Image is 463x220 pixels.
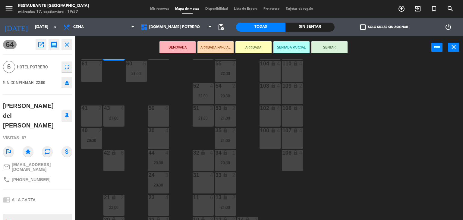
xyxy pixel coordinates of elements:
div: 52 [193,83,194,89]
i: lock [223,105,228,111]
button: power_input [431,43,443,52]
span: Tarjetas de regalo [283,7,316,11]
div: 11 [193,195,194,200]
div: 103 [260,83,260,89]
i: lock [293,150,298,155]
div: 4 [299,61,303,66]
i: lock [293,128,298,133]
span: A LA CARTA [12,197,36,202]
div: 22:00 [215,71,236,76]
i: lock [271,61,276,66]
div: 20:30 [148,161,169,165]
div: 2 [232,61,236,66]
span: [PHONE_NUMBER] [12,177,50,182]
i: menu [5,4,14,13]
i: lock [223,195,228,200]
i: close [450,43,457,51]
div: 2 [232,172,236,178]
span: 64 [3,40,17,49]
div: 104 [260,61,260,66]
i: lock [223,128,228,133]
i: fullscreen [63,63,71,71]
div: 4 [299,128,303,133]
div: 21:00 [215,138,236,143]
div: 20:30 [215,94,236,98]
i: lock [111,150,116,155]
div: 2 [121,195,124,200]
div: 31 [193,172,194,178]
div: 3 [165,172,169,178]
div: Visitas: 67 [3,133,72,143]
div: 4 [299,150,303,156]
div: 2 [232,128,236,133]
span: Cena [73,25,84,29]
div: 100 [260,128,260,133]
button: SENTADA PARCIAL [273,41,310,53]
i: lock [293,83,298,88]
i: search [447,5,454,12]
i: open_in_new [37,41,45,48]
i: lock [271,128,276,133]
div: miércoles 17. septiembre - 19:57 [18,9,89,15]
div: 2 [99,128,102,133]
span: 22:00 [36,80,45,85]
i: repeat [42,146,53,157]
i: lock [271,105,276,111]
i: outlined_flag [3,146,14,157]
div: 4 [277,61,281,66]
span: Hotel Potrero [17,64,58,71]
div: 20:30 [148,183,169,187]
div: 102 [260,105,260,111]
i: lock [111,195,116,200]
i: add_circle_outline [398,5,405,12]
div: 21:00 [215,116,236,120]
i: lock [293,105,298,111]
span: 6 [3,61,15,73]
span: Mapa de mesas [172,7,202,11]
div: 4 [121,105,124,111]
a: mail_outline[EMAIL_ADDRESS][DOMAIN_NAME] [3,162,72,172]
div: 21:30 [215,205,236,209]
div: 21:00 [103,116,124,120]
button: menu [5,4,14,15]
div: 6 [121,150,124,156]
i: exit_to_app [414,5,421,12]
div: 22:00 [193,94,214,98]
span: Pre-acceso [260,7,283,11]
button: close [61,39,72,50]
span: pending_actions [217,24,225,31]
div: 20:30 [215,161,236,165]
button: ARRIBADA PARCIAL [197,41,234,53]
i: lock [271,83,276,88]
i: mail_outline [3,163,10,171]
div: 20:30 [81,138,102,143]
i: lock [200,150,206,155]
button: eject [61,77,72,88]
div: 4 [165,150,169,156]
span: SIN CONFIRMAR [3,80,34,85]
i: attach_money [61,146,72,157]
i: arrow_drop_down [52,24,59,31]
i: lock [293,61,298,66]
button: fullscreen [61,61,72,72]
div: 3 [210,105,214,111]
span: [EMAIL_ADDRESS][DOMAIN_NAME] [12,162,72,172]
div: 4 [210,83,214,89]
div: [PERSON_NAME] del [PERSON_NAME] [3,101,61,130]
i: turned_in_not [430,5,438,12]
div: 4 [299,105,303,111]
div: 6 [165,105,169,111]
